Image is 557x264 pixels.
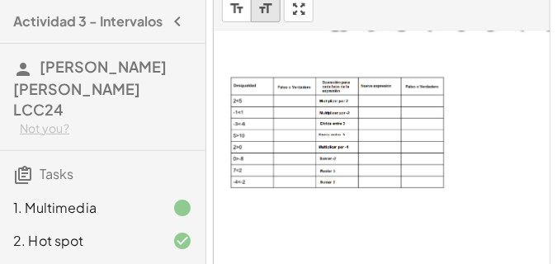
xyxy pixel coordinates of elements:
div: Not you? [20,120,192,137]
i: Task finished. [172,198,192,218]
i: Task finished and correct. [172,231,192,251]
span: Tasks [40,165,73,182]
div: 2. Hot spot [13,231,146,251]
span: [PERSON_NAME] [PERSON_NAME] LCC24 [13,57,167,119]
h4: Actividad 3 - Intervalos [13,12,163,31]
div: 1. Multimedia [13,198,146,218]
